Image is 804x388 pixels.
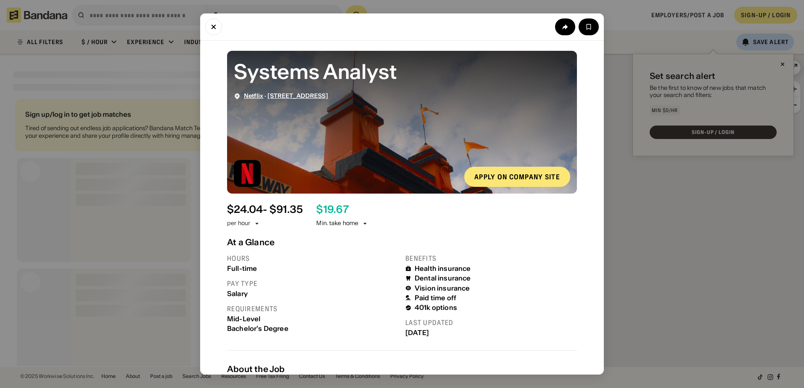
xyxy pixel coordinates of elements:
div: $ 24.04 - $91.35 [227,204,303,216]
div: Hours [227,254,399,263]
img: Netflix logo [234,160,261,187]
div: Min. take home [316,219,368,228]
div: Mid-Level [227,315,399,323]
div: Vision insurance [415,284,470,292]
button: Close [205,18,222,35]
div: Full-time [227,265,399,273]
div: Health insurance [415,265,471,273]
div: At a Glance [227,237,577,247]
div: Paid time off [415,294,456,302]
div: · [244,92,328,100]
div: Salary [227,290,399,298]
div: $ 19.67 [316,204,349,216]
div: Dental insurance [415,274,471,282]
a: Netflix [244,92,263,100]
div: Systems Analyst [234,58,570,86]
div: Pay type [227,279,399,288]
div: Apply on company site [474,173,560,180]
div: [DATE] [405,329,577,337]
a: [STREET_ADDRESS] [267,92,328,100]
div: Requirements [227,304,399,313]
div: About the Job [227,364,577,374]
div: Benefits [405,254,577,263]
div: Bachelor's Degree [227,325,399,333]
div: per hour [227,219,250,228]
div: 401k options [415,304,457,312]
div: Last updated [405,318,577,327]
